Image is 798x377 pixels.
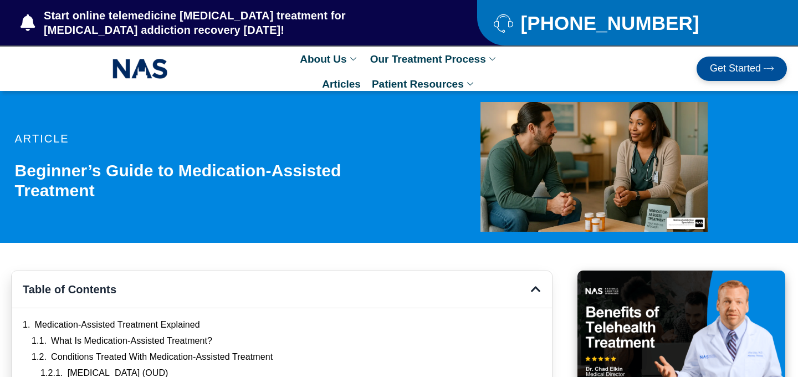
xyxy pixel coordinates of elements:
span: Start online telemedicine [MEDICAL_DATA] treatment for [MEDICAL_DATA] addiction recovery [DATE]! [41,8,433,37]
a: Medication-Assisted Treatment Explained [35,319,200,331]
a: Start online telemedicine [MEDICAL_DATA] treatment for [MEDICAL_DATA] addiction recovery [DATE]! [21,8,433,37]
img: NAS_email_signature-removebg-preview.png [112,56,168,81]
a: Our Treatment Process [365,47,504,72]
a: What Is Medication-Assisted Treatment? [51,335,212,347]
a: Get Started [697,57,787,81]
a: Conditions Treated With Medication-Assisted Treatment [51,351,273,363]
a: [PHONE_NUMBER] [494,13,761,33]
img: medication-assisted treatment [480,102,708,232]
a: Patient Resources [366,72,482,96]
span: [PHONE_NUMBER] [518,16,699,30]
div: Close table of contents [531,284,541,295]
h1: Beginner’s Guide to Medication-Assisted Treatment [15,161,405,201]
a: About Us [294,47,364,72]
a: Articles [316,72,366,96]
span: Get Started [710,63,761,74]
p: article [15,133,405,144]
h4: Table of Contents [23,282,531,297]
